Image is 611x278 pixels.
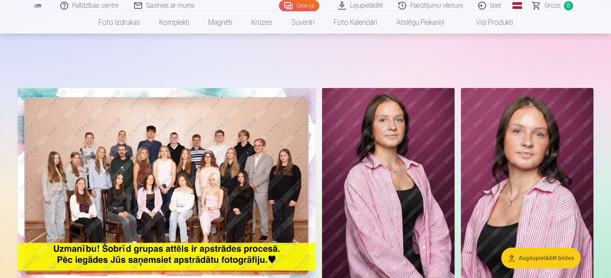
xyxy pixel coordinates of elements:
[242,11,282,34] a: Krūzes
[282,11,324,34] a: Suvenīri
[89,11,150,34] a: Foto izdrukas
[454,11,522,34] a: Visi produkti
[199,11,242,34] a: Magnēti
[501,248,581,268] button: Augšupielādēt bildes
[564,1,573,10] span: 0
[387,11,454,34] a: Atslēgu piekariņi
[324,11,387,34] a: Foto kalendāri
[34,3,42,8] img: /fa1
[150,11,199,34] a: Komplekti
[544,1,561,10] span: Grozs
